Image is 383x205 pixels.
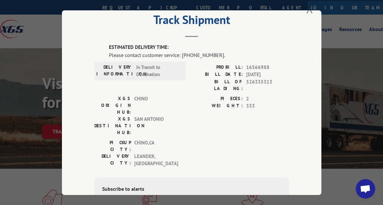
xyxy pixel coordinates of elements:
label: ESTIMATED DELIVERY TIME: [109,44,289,51]
span: In Transit to Destination [136,63,180,78]
h2: Track Shipment [94,15,289,28]
span: 333 [246,102,289,110]
div: Subscribe to alerts [102,185,281,194]
label: WEIGHT: [192,102,243,110]
label: PROBILL: [192,63,243,71]
span: 16566988 [246,63,289,71]
span: 526335313 [246,78,289,92]
label: DELIVERY CITY: [94,153,131,167]
span: SAN ANTONIO [134,115,178,136]
a: Open chat [356,179,375,199]
label: XGS DESTINATION HUB: [94,115,131,136]
label: PIECES: [192,95,243,102]
label: PICKUP CITY: [94,139,131,153]
span: [DATE] [246,71,289,78]
label: DELIVERY INFORMATION: [96,63,133,78]
label: XGS ORIGIN HUB: [94,95,131,115]
div: Please contact customer service: [PHONE_NUMBER]. [109,51,289,59]
span: LEANDER , [GEOGRAPHIC_DATA] [134,153,178,167]
label: BILL DATE: [192,71,243,78]
label: BILL OF LADING: [192,78,243,92]
span: 2 [246,95,289,102]
span: CHINO , CA [134,139,178,153]
span: CHINO [134,95,178,115]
